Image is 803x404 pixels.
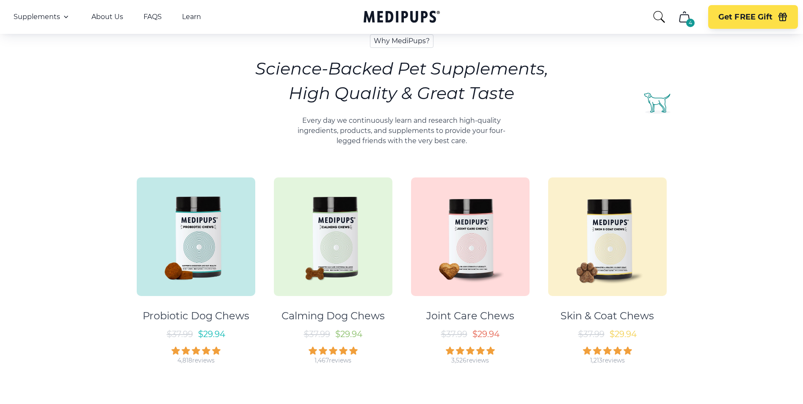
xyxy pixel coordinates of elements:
[674,7,695,27] button: cart
[364,9,440,26] a: Medipups
[131,170,261,365] a: Probiotic Dog Chews - MedipupsProbiotic Dog Chews$37.99$29.944,818reviews
[268,170,398,365] a: Calming Dog Chews - MedipupsCalming Dog Chews$37.99$29.941,467reviews
[274,177,392,296] img: Calming Dog Chews - Medipups
[370,34,433,48] span: Why MediPups?
[143,310,249,322] div: Probiotic Dog Chews
[143,13,162,21] a: FAQS
[167,329,193,339] span: $ 37.99
[14,13,60,21] span: Supplements
[406,170,535,365] a: Joint Care Chews - MedipupsJoint Care Chews$37.99$29.943,526reviews
[451,357,489,365] div: 3,526 reviews
[590,357,625,365] div: 1,213 reviews
[304,329,330,339] span: $ 37.99
[14,12,71,22] button: Supplements
[543,170,672,365] a: Skin & Coat Chews - MedipupsSkin & Coat Chews$37.99$29.941,213reviews
[315,357,351,365] div: 1,467 reviews
[472,329,499,339] span: $ 29.94
[182,13,201,21] a: Learn
[548,177,667,296] img: Skin & Coat Chews - Medipups
[652,10,666,24] button: search
[708,5,798,29] button: Get FREE Gift
[411,177,530,296] img: Joint Care Chews - Medipups
[441,329,467,339] span: $ 37.99
[686,19,695,27] div: 4
[177,357,215,365] div: 4,818 reviews
[91,13,123,21] a: About Us
[137,177,255,296] img: Probiotic Dog Chews - Medipups
[578,329,604,339] span: $ 37.99
[281,310,385,322] div: Calming Dog Chews
[255,56,548,105] h2: Science-Backed Pet Supplements, High Quality & Great Taste
[560,310,654,322] div: Skin & Coat Chews
[288,116,516,146] p: Every day we continuously learn and research high-quality ingredients, products, and supplements ...
[610,329,637,339] span: $ 29.94
[426,310,514,322] div: Joint Care Chews
[335,329,362,339] span: $ 29.94
[198,329,225,339] span: $ 29.94
[718,12,773,22] span: Get FREE Gift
